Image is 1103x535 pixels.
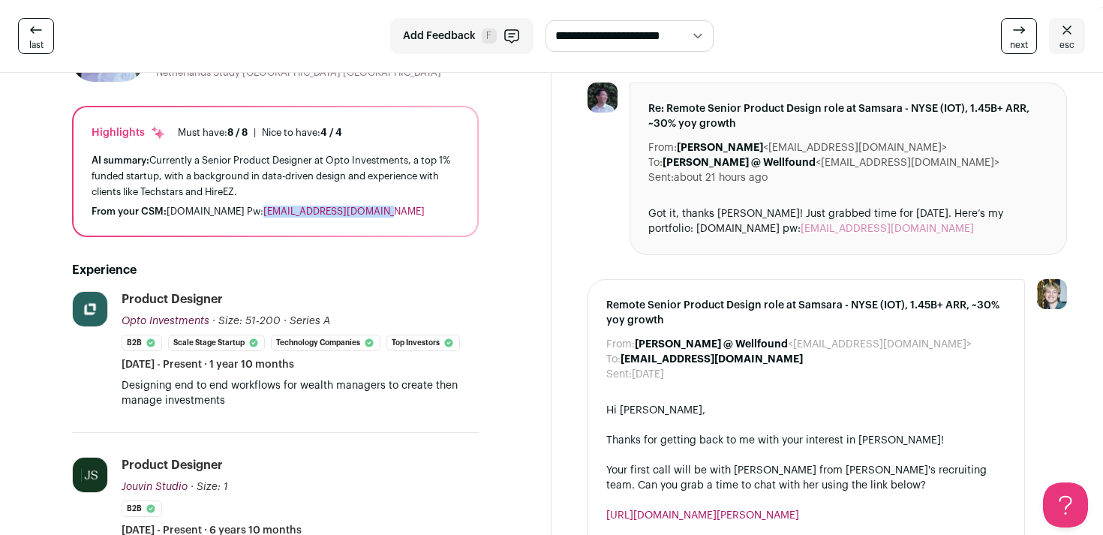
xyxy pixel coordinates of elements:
dd: [DATE] [632,367,664,382]
img: 7558af307f45821771a2efc083dab2f9efca6b3a9aca03571cdcf8faf47b292f.jpg [588,83,618,113]
div: Your first call will be with [PERSON_NAME] from [PERSON_NAME]'s recruiting team. Can you grab a t... [606,463,1006,493]
img: 726120264d33f12657a80ec6299dd84ece95c97203d0a7319895a7089dac3912 [73,458,107,492]
b: [PERSON_NAME] @ Wellfound [635,339,788,350]
div: Product Designer [122,457,223,473]
button: Add Feedback F [390,18,533,54]
li: Scale Stage Startup [168,335,265,351]
span: From your CSM: [92,206,167,216]
span: next [1010,39,1028,51]
span: AI summary: [92,155,149,165]
dt: To: [648,155,663,170]
b: [EMAIL_ADDRESS][DOMAIN_NAME] [621,354,803,365]
img: bf8c5a4ba76dc1eec3992c32e3bb460453e1e95f090dcfcdd0aef9b280d4ef76.jpg [73,292,107,326]
div: Must have: [178,127,248,139]
span: · Size: 51-200 [212,316,281,326]
div: [DOMAIN_NAME] Pw: [92,206,459,218]
ul: | [178,127,342,139]
div: Hi [PERSON_NAME], [606,403,1006,418]
dd: <[EMAIL_ADDRESS][DOMAIN_NAME]> [677,140,947,155]
dt: Sent: [648,170,674,185]
a: [EMAIL_ADDRESS][DOMAIN_NAME] [263,206,425,216]
div: Netherlands Study [GEOGRAPHIC_DATA] [GEOGRAPHIC_DATA] [156,67,479,79]
dd: about 21 hours ago [674,170,768,185]
span: [DATE] - Present · 1 year 10 months [122,357,294,372]
iframe: Help Scout Beacon - Open [1043,482,1088,527]
span: esc [1059,39,1074,51]
div: Thanks for getting back to me with your interest in [PERSON_NAME]! [606,433,1006,448]
span: 8 / 8 [227,128,248,137]
div: Currently a Senior Product Designer at Opto Investments, a top 1% funded startup, with a backgrou... [92,152,459,200]
div: Highlights [92,125,166,140]
span: Series A [290,316,330,326]
li: Technology Companies [271,335,380,351]
p: Designing end to end workflows for wealth managers to create then manage investments [122,378,479,408]
li: B2B [122,500,162,517]
span: Opto Investments [122,316,209,326]
a: esc [1049,18,1085,54]
a: next [1001,18,1037,54]
dt: From: [606,337,635,352]
span: Jouvin Studio [122,482,188,492]
span: last [29,39,44,51]
dt: From: [648,140,677,155]
h2: Experience [72,261,479,279]
b: [PERSON_NAME] @ Wellfound [663,158,816,168]
span: Add Feedback [403,29,476,44]
dd: <[EMAIL_ADDRESS][DOMAIN_NAME]> [635,337,972,352]
div: Product Designer [122,291,223,308]
span: · [284,314,287,329]
b: [PERSON_NAME] [677,143,763,153]
span: Remote Senior Product Design role at Samsara - NYSE (IOT), 1.45B+ ARR, ~30% yoy growth [606,298,1006,328]
span: · Size: 1 [191,482,228,492]
span: Re: Remote Senior Product Design role at Samsara - NYSE (IOT), 1.45B+ ARR, ~30% yoy growth [648,101,1048,131]
a: [EMAIL_ADDRESS][DOMAIN_NAME] [801,224,974,234]
div: Got it, thanks [PERSON_NAME]! Just grabbed time for [DATE]. Here’s my portfolio: [DOMAIN_NAME] pw: [648,206,1048,236]
img: 6494470-medium_jpg [1037,279,1067,309]
dt: To: [606,352,621,367]
div: Nice to have: [262,127,342,139]
span: F [482,29,497,44]
li: B2B [122,335,162,351]
li: Top Investors [386,335,460,351]
a: [URL][DOMAIN_NAME][PERSON_NAME] [606,510,799,521]
a: last [18,18,54,54]
span: 4 / 4 [320,128,342,137]
dt: Sent: [606,367,632,382]
dd: <[EMAIL_ADDRESS][DOMAIN_NAME]> [663,155,999,170]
